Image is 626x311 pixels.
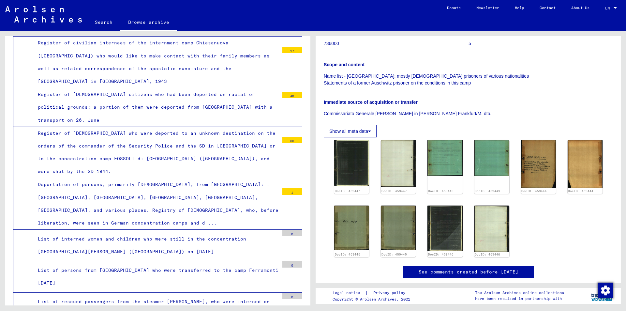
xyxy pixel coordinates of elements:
[568,189,593,193] a: DocID: 459444
[475,253,500,256] a: DocID: 459446
[120,14,177,31] a: Browse archive
[381,206,416,251] img: 002.jpg
[335,253,360,256] a: DocID: 459445
[521,189,547,193] a: DocID: 459444
[282,188,302,195] div: 1
[324,40,468,47] p: 736000
[334,206,369,250] img: 001.jpg
[605,6,612,10] span: EN
[590,288,614,304] img: yv_logo.png
[282,230,302,236] div: 0
[474,140,509,176] img: 002.jpg
[597,282,613,298] div: Change consent
[324,125,377,137] button: Show all meta data
[568,140,603,188] img: 002.jpg
[333,289,413,296] div: |
[419,269,518,275] a: See comments created before [DATE]
[87,14,120,30] a: Search
[475,296,564,302] p: have been realized in partnership with
[33,264,279,289] div: List of persons from [GEOGRAPHIC_DATA] who were transferred to the camp Ferramonti [DATE]
[324,73,613,86] p: Name list - [GEOGRAPHIC_DATA]; mostly [DEMOGRAPHIC_DATA] prisoners of various nationalities State...
[428,189,454,193] a: DocID: 459443
[475,189,500,193] a: DocID: 459443
[33,233,279,258] div: List of interned women and children who were still in the concentration [GEOGRAPHIC_DATA][PERSON_...
[474,206,509,252] img: 002.jpg
[33,88,279,127] div: Register of [DEMOGRAPHIC_DATA] citizens who had been deported on racial or political grounds; a p...
[282,293,302,299] div: 0
[427,140,462,176] img: 001.jpg
[33,37,279,88] div: Register of civilian internees of the internment camp Chiesanuova ([GEOGRAPHIC_DATA]) who would l...
[282,92,302,98] div: 48
[324,110,613,117] p: Commissariato Generale [PERSON_NAME] in [PERSON_NAME] Frankfurt/M. dto.
[475,290,564,296] p: The Arolsen Archives online collections
[368,289,413,296] a: Privacy policy
[335,189,360,193] a: DocID: 459447
[428,253,454,256] a: DocID: 459446
[5,6,82,23] img: Arolsen_neg.svg
[282,47,302,53] div: 17
[33,127,279,178] div: Register of [DEMOGRAPHIC_DATA] who were deported to an unknown destination on the orders of the c...
[33,178,279,229] div: Deportation of persons, primarily [DEMOGRAPHIC_DATA], from [GEOGRAPHIC_DATA]: - [GEOGRAPHIC_DATA]...
[324,100,418,105] b: Immediate source of acquisition or transfer
[427,206,462,251] img: 001.jpg
[334,140,369,186] img: 001.jpg
[324,62,365,67] b: Scope and content
[333,289,365,296] a: Legal notice
[381,253,407,256] a: DocID: 459445
[282,261,302,268] div: 0
[598,283,613,298] img: Change consent
[333,296,413,302] p: Copyright © Arolsen Archives, 2021
[469,40,613,47] p: 5
[381,140,416,186] img: 002.jpg
[381,189,407,193] a: DocID: 459447
[282,137,302,143] div: 66
[521,140,556,188] img: 001.jpg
